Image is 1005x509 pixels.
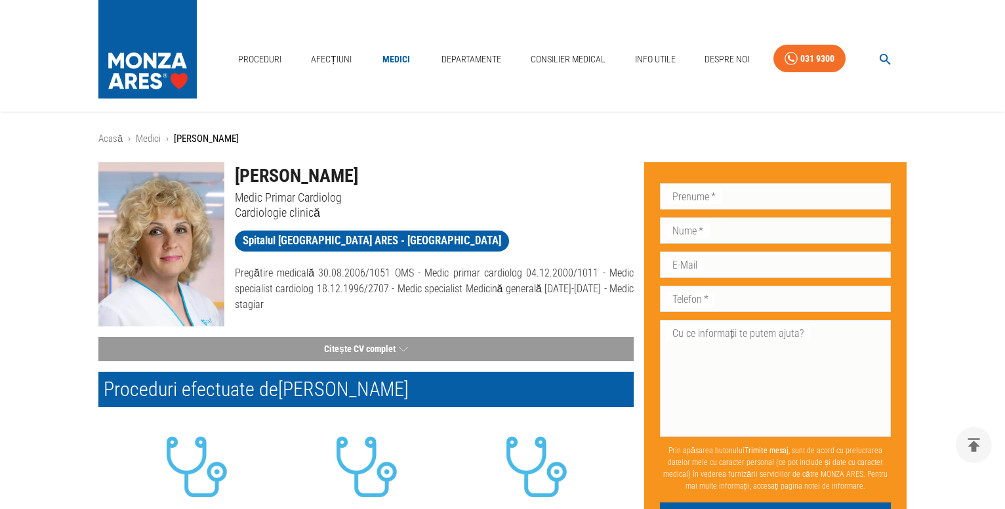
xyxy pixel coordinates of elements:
[98,372,634,407] h2: Proceduri efectuate de [PERSON_NAME]
[306,46,357,73] a: Afecțiuni
[235,231,509,252] a: Spitalul [GEOGRAPHIC_DATA] ARES - [GEOGRAPHIC_DATA]
[128,131,131,146] li: ›
[800,51,834,67] div: 031 9300
[436,46,506,73] a: Departamente
[375,46,417,73] a: Medici
[136,133,161,144] a: Medici
[98,337,634,361] button: Citește CV complet
[773,45,846,73] a: 031 9300
[235,190,634,205] p: Medic Primar Cardiolog
[235,265,634,313] p: Pregătire medicală 30.08.2006/1051 OMS - Medic primar cardiolog 04.12.2000/1011 - Medic specialis...
[166,131,169,146] li: ›
[235,162,634,190] h1: [PERSON_NAME]
[233,46,287,73] a: Proceduri
[98,162,224,326] img: Dr. Carmen Man
[525,46,611,73] a: Consilier Medical
[660,439,891,497] p: Prin apăsarea butonului , sunt de acord cu prelucrarea datelor mele cu caracter personal (ce pot ...
[699,46,754,73] a: Despre Noi
[745,446,789,455] b: Trimite mesaj
[235,205,634,220] p: Cardiologie clinică
[98,133,123,144] a: Acasă
[98,131,907,146] nav: breadcrumb
[956,427,992,463] button: delete
[174,131,239,146] p: [PERSON_NAME]
[630,46,681,73] a: Info Utile
[235,232,509,249] span: Spitalul [GEOGRAPHIC_DATA] ARES - [GEOGRAPHIC_DATA]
